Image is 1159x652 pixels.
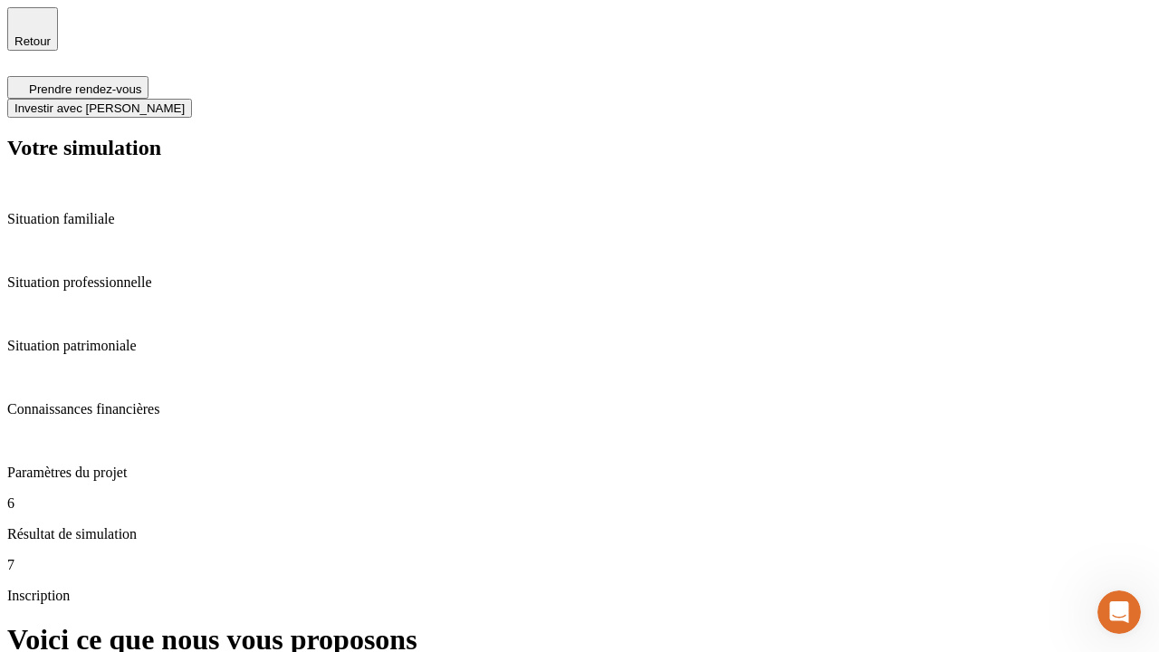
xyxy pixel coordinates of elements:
[7,76,148,99] button: Prendre rendez-vous
[7,7,58,51] button: Retour
[1097,590,1141,634] iframe: Intercom live chat
[7,136,1152,160] h2: Votre simulation
[7,274,1152,291] p: Situation professionnelle
[7,338,1152,354] p: Situation patrimoniale
[7,557,1152,573] p: 7
[7,99,192,118] button: Investir avec [PERSON_NAME]
[7,526,1152,542] p: Résultat de simulation
[7,495,1152,512] p: 6
[7,465,1152,481] p: Paramètres du projet
[29,82,141,96] span: Prendre rendez-vous
[7,588,1152,604] p: Inscription
[7,211,1152,227] p: Situation familiale
[14,101,185,115] span: Investir avec [PERSON_NAME]
[7,401,1152,417] p: Connaissances financières
[14,34,51,48] span: Retour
